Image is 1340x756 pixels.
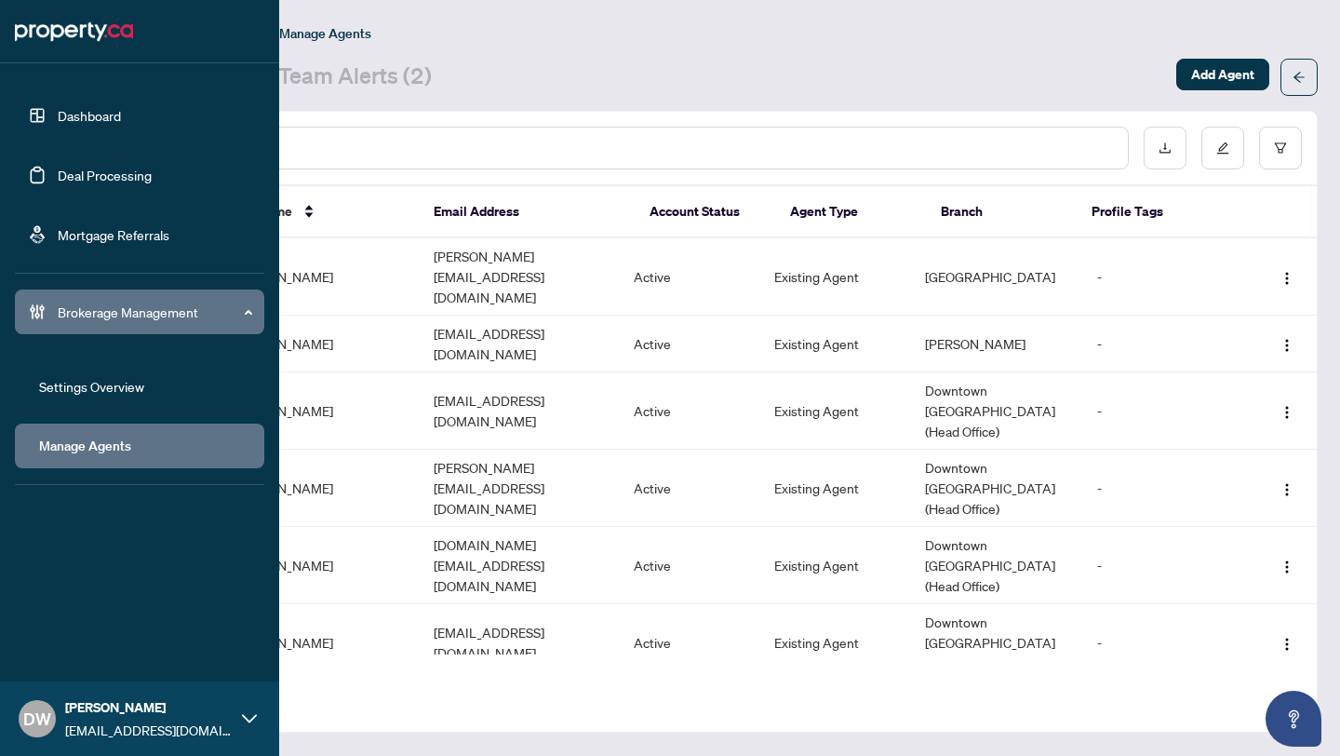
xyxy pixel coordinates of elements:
[619,238,759,316] td: Active
[1293,71,1306,84] span: arrow-left
[1077,186,1247,238] th: Profile Tags
[65,697,233,718] span: [PERSON_NAME]
[218,186,419,238] th: Full Name
[1216,142,1229,155] span: edit
[58,107,121,124] a: Dashboard
[419,372,619,450] td: [EMAIL_ADDRESS][DOMAIN_NAME]
[619,450,759,527] td: Active
[419,604,619,682] td: [EMAIL_ADDRESS][DOMAIN_NAME]
[218,604,418,682] td: [PERSON_NAME]
[1082,316,1253,372] td: -
[39,378,144,395] a: Settings Overview
[23,706,51,732] span: DW
[1280,482,1294,497] img: Logo
[1272,396,1302,425] button: Logo
[619,372,759,450] td: Active
[218,316,418,372] td: [PERSON_NAME]
[1272,329,1302,358] button: Logo
[1082,238,1253,316] td: -
[279,25,371,42] span: Manage Agents
[1280,405,1294,420] img: Logo
[419,527,619,604] td: [DOMAIN_NAME][EMAIL_ADDRESS][DOMAIN_NAME]
[635,186,775,238] th: Account Status
[218,450,418,527] td: [PERSON_NAME]
[1082,450,1253,527] td: -
[1280,271,1294,286] img: Logo
[58,302,251,322] span: Brokerage Management
[926,186,1077,238] th: Branch
[419,238,619,316] td: [PERSON_NAME][EMAIL_ADDRESS][DOMAIN_NAME]
[1266,691,1321,747] button: Open asap
[1176,59,1269,90] button: Add Agent
[775,186,926,238] th: Agent Type
[619,316,759,372] td: Active
[218,238,418,316] td: [PERSON_NAME]
[759,527,910,604] td: Existing Agent
[759,372,910,450] td: Existing Agent
[619,527,759,604] td: Active
[1272,628,1302,657] button: Logo
[1274,142,1287,155] span: filter
[759,450,910,527] td: Existing Agent
[58,167,152,183] a: Deal Processing
[1201,127,1244,169] button: edit
[39,438,131,454] a: Manage Agents
[1280,338,1294,353] img: Logo
[910,450,1082,527] td: Downtown [GEOGRAPHIC_DATA] (Head Office)
[1259,127,1302,169] button: filter
[1272,262,1302,291] button: Logo
[218,372,418,450] td: [PERSON_NAME]
[910,604,1082,682] td: Downtown [GEOGRAPHIC_DATA] (Head Office)
[1082,604,1253,682] td: -
[759,604,910,682] td: Existing Agent
[1191,60,1254,89] span: Add Agent
[15,17,133,47] img: logo
[1272,550,1302,580] button: Logo
[910,316,1082,372] td: [PERSON_NAME]
[910,372,1082,450] td: Downtown [GEOGRAPHIC_DATA] (Head Office)
[1280,560,1294,574] img: Logo
[619,604,759,682] td: Active
[218,527,418,604] td: [PERSON_NAME]
[65,720,233,740] span: [EMAIL_ADDRESS][DOMAIN_NAME]
[1082,527,1253,604] td: -
[910,238,1082,316] td: [GEOGRAPHIC_DATA]
[759,316,910,372] td: Existing Agent
[910,527,1082,604] td: Downtown [GEOGRAPHIC_DATA] (Head Office)
[759,238,910,316] td: Existing Agent
[419,316,619,372] td: [EMAIL_ADDRESS][DOMAIN_NAME]
[1082,372,1253,450] td: -
[1159,142,1172,155] span: download
[278,61,432,94] a: Team Alerts (2)
[419,450,619,527] td: [PERSON_NAME][EMAIL_ADDRESS][DOMAIN_NAME]
[1144,127,1186,169] button: download
[58,226,169,243] a: Mortgage Referrals
[419,186,634,238] th: Email Address
[1280,637,1294,652] img: Logo
[1272,473,1302,503] button: Logo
